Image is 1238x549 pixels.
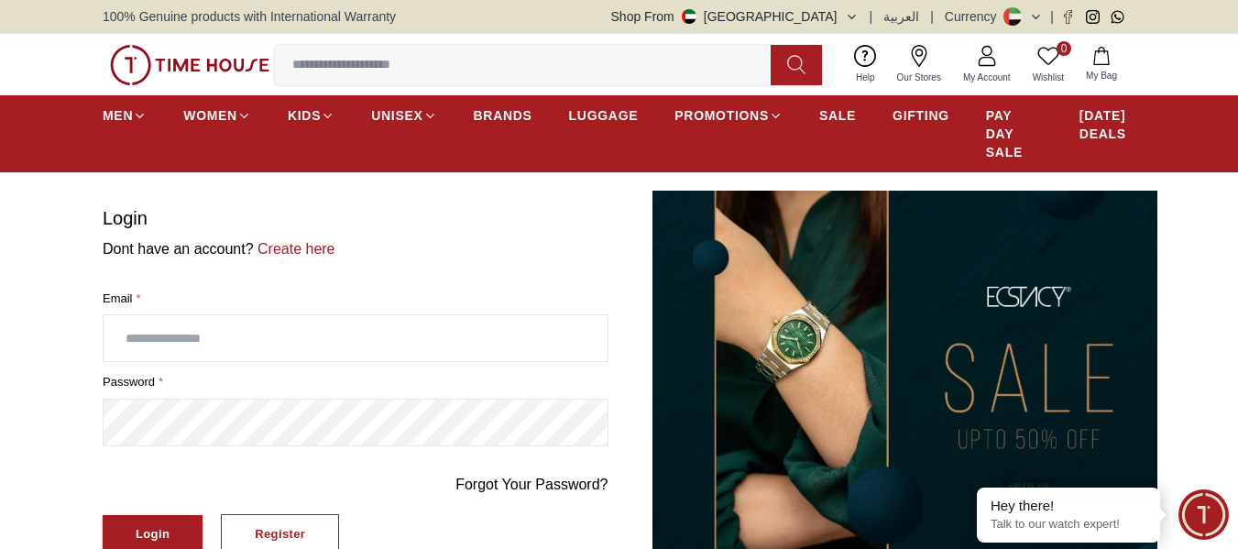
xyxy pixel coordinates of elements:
a: Help [845,41,886,88]
button: العربية [883,7,919,26]
span: 100% Genuine products with International Warranty [103,7,396,26]
span: LUGGAGE [569,106,639,125]
a: SALE [819,99,856,132]
p: Talk to our watch expert! [991,517,1146,533]
span: PROMOTIONS [674,106,769,125]
span: UNISEX [371,106,422,125]
span: MEN [103,106,133,125]
div: Login [136,524,170,545]
h1: Login [103,205,608,231]
a: UNISEX [371,99,436,132]
a: LUGGAGE [569,99,639,132]
a: GIFTING [893,99,949,132]
div: Currency [945,7,1004,26]
div: Chat Widget [1178,489,1229,540]
a: MEN [103,99,147,132]
label: Email [103,290,608,308]
a: [DATE] DEALS [1079,99,1135,150]
span: | [1050,7,1054,26]
a: PAY DAY SALE [986,99,1043,169]
span: Our Stores [890,71,948,84]
a: Forgot Your Password? [455,474,608,496]
span: PAY DAY SALE [986,106,1043,161]
span: BRANDS [474,106,532,125]
span: WOMEN [183,106,237,125]
img: United Arab Emirates [682,9,696,24]
a: Facebook [1061,10,1075,24]
span: KIDS [288,106,321,125]
span: Help [849,71,882,84]
span: [DATE] DEALS [1079,106,1135,143]
a: KIDS [288,99,334,132]
a: BRANDS [474,99,532,132]
a: PROMOTIONS [674,99,783,132]
button: My Bag [1075,43,1128,86]
span: SALE [819,106,856,125]
div: Hey there! [991,497,1146,515]
span: Wishlist [1025,71,1071,84]
div: Register [255,524,305,545]
span: My Account [956,71,1018,84]
a: Whatsapp [1111,10,1124,24]
a: Create here [254,241,335,257]
span: My Bag [1079,69,1124,82]
span: GIFTING [893,106,949,125]
a: 0Wishlist [1022,41,1075,88]
a: Instagram [1086,10,1100,24]
p: Dont have an account? [103,238,608,260]
span: 0 [1057,41,1071,56]
a: WOMEN [183,99,251,132]
span: | [870,7,873,26]
span: | [930,7,934,26]
img: ... [110,45,269,85]
a: Our Stores [886,41,952,88]
label: password [103,373,608,391]
button: Shop From[GEOGRAPHIC_DATA] [611,7,859,26]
